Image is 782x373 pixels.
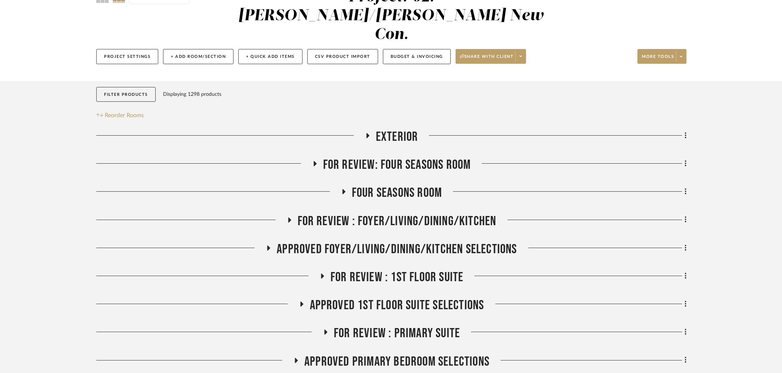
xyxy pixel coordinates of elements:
[277,241,517,257] span: APPROVED FOYER/LIVING/DINING/KITCHEN SELECTIONS
[96,49,158,64] button: Project Settings
[383,49,451,64] button: Budget & Invoicing
[376,129,418,145] span: Exterior
[105,111,144,120] span: Reorder Rooms
[163,49,233,64] button: + Add Room/Section
[304,354,489,370] span: Approved Primary Bedroom Selections
[163,87,221,102] div: Displaying 1298 products
[637,49,686,64] button: More tools
[307,49,378,64] button: CSV Product Import
[310,297,484,313] span: Approved 1st Floor Suite Selections
[456,49,526,64] button: Share with client
[238,49,302,64] button: + Quick Add Items
[96,111,144,120] button: Reorder Rooms
[352,185,442,201] span: Four Seasons Room
[96,87,156,102] button: Filter Products
[331,269,464,285] span: FOR REVIEW : 1st Floor Suite
[334,325,460,341] span: FOR REVIEW : Primary Suite
[298,213,496,229] span: FOR REVIEW : Foyer/Living/Dining/Kitchen
[323,157,471,173] span: For Review: Four seasons room
[642,54,674,65] span: More tools
[460,54,514,65] span: Share with client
